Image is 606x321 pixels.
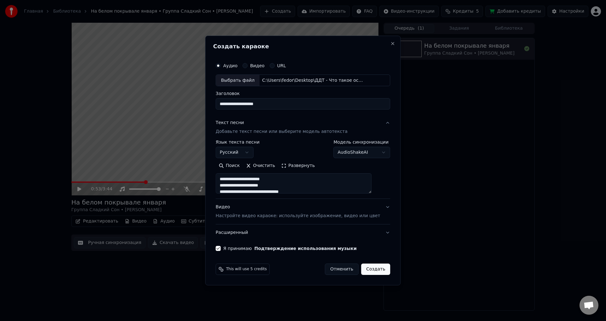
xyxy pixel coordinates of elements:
button: Поиск [216,161,243,171]
label: URL [277,63,286,68]
p: Добавьте текст песни или выберите модель автотекста [216,129,348,135]
div: Текст песни [216,120,244,126]
div: C:\Users\fedor\Desktop\ДДТ - Что такое осень.mp3 [259,77,367,84]
span: This will use 5 credits [226,267,267,272]
label: Видео [250,63,264,68]
button: Отменить [325,264,359,275]
button: Развернуть [278,161,318,171]
label: Модель синхронизации [334,140,390,145]
label: Заголовок [216,92,390,96]
div: Видео [216,204,380,219]
button: Создать [361,264,390,275]
label: Я принимаю [223,246,357,251]
button: Очистить [243,161,278,171]
button: Я принимаю [254,246,357,251]
p: Настройте видео караоке: используйте изображение, видео или цвет [216,213,380,219]
div: Текст песниДобавьте текст песни или выберите модель автотекста [216,140,390,199]
div: Выбрать файл [216,75,259,86]
button: Расширенный [216,224,390,241]
button: Текст песниДобавьте текст песни или выберите модель автотекста [216,115,390,140]
button: ВидеоНастройте видео караоке: используйте изображение, видео или цвет [216,199,390,224]
h2: Создать караоке [213,44,393,49]
label: Язык текста песни [216,140,259,145]
label: Аудио [223,63,237,68]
